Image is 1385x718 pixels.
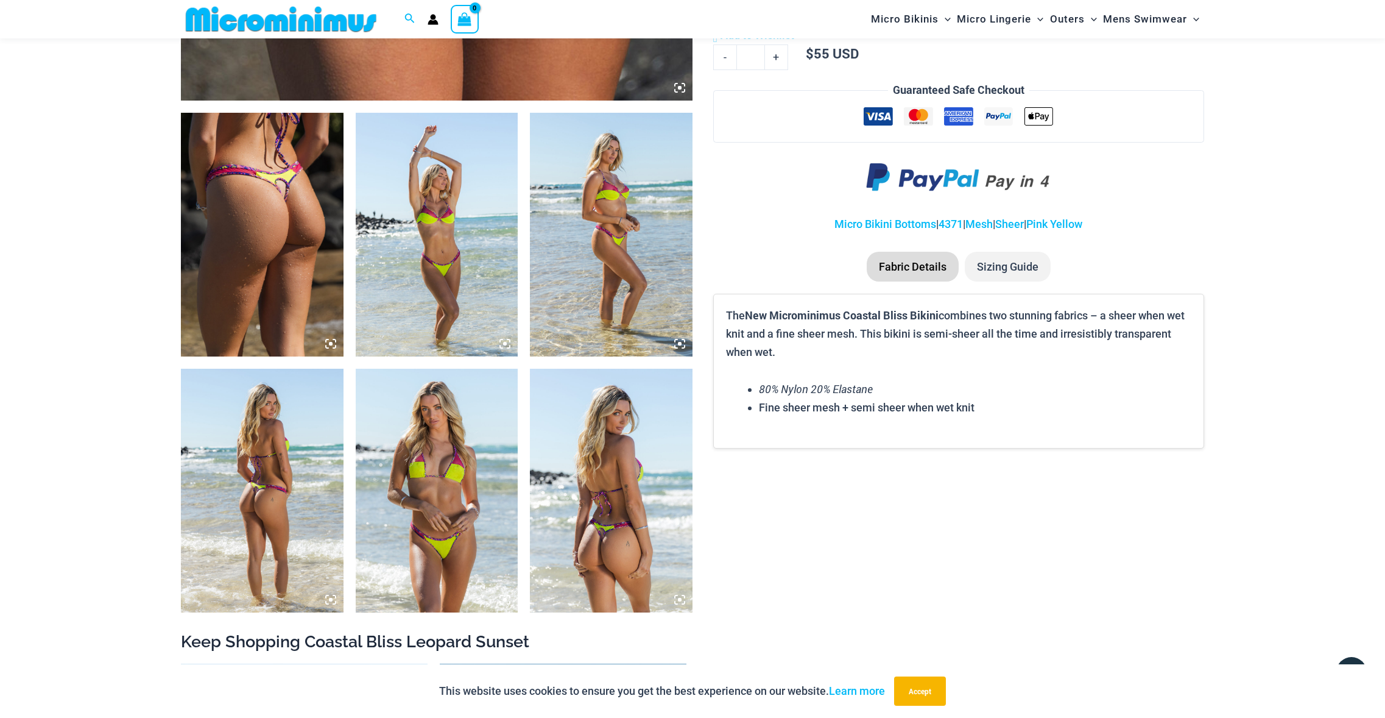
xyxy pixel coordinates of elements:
[871,4,939,35] span: Micro Bikinis
[965,252,1051,282] li: Sizing Guide
[356,113,518,357] img: Coastal Bliss Leopard Sunset 3223 Underwire Top 4371 Thong
[965,218,993,230] a: Mesh
[181,631,1204,652] h2: Keep Shopping Coastal Bliss Leopard Sunset
[530,369,692,613] img: Coastal Bliss Leopard Sunset 3171 Tri Top 4371 Thong Bikini
[1026,218,1048,230] a: Pink
[939,218,963,230] a: 4371
[868,4,954,35] a: Micro BikinisMenu ToggleMenu Toggle
[806,44,859,62] bdi: 55 USD
[995,218,1024,230] a: Sheer
[1050,218,1082,230] a: Yellow
[866,2,1204,37] nav: Site Navigation
[957,4,1031,35] span: Micro Lingerie
[439,682,885,700] p: This website uses cookies to ensure you get the best experience on our website.
[1031,4,1043,35] span: Menu Toggle
[428,14,439,25] a: Account icon link
[404,12,415,27] a: Search icon link
[888,81,1029,99] legend: Guaranteed Safe Checkout
[713,215,1204,233] p: | | | |
[765,44,788,70] a: +
[1085,4,1097,35] span: Menu Toggle
[829,684,885,697] a: Learn more
[181,369,344,613] img: Coastal Bliss Leopard Sunset 3223 Underwire Top 4371 Thong
[1100,4,1202,35] a: Mens SwimwearMenu ToggleMenu Toggle
[451,5,479,33] a: View Shopping Cart, empty
[356,369,518,613] img: Coastal Bliss Leopard Sunset 3171 Tri Top 4371 Thong Bikini
[1187,4,1199,35] span: Menu Toggle
[181,113,344,357] img: Coastal Bliss Leopard Sunset 4371 Thong Bikini
[1050,4,1085,35] span: Outers
[759,399,1191,417] li: Fine sheer mesh + semi sheer when wet knit
[954,4,1046,35] a: Micro LingerieMenu ToggleMenu Toggle
[1103,4,1187,35] span: Mens Swimwear
[745,308,939,322] b: New Microminimus Coastal Bliss Bikini
[713,44,736,70] a: -
[894,677,946,706] button: Accept
[726,307,1191,361] p: The combines two stunning fabrics – a sheer when wet knit and a fine sheer mesh. This bikini is s...
[530,113,692,357] img: Coastal Bliss Leopard Sunset 3223 Underwire Top 4371 Thong
[939,4,951,35] span: Menu Toggle
[736,44,765,70] input: Product quantity
[181,5,381,33] img: MM SHOP LOGO FLAT
[806,44,814,62] span: $
[759,382,873,396] em: 80% Nylon 20% Elastane
[867,252,959,282] li: Fabric Details
[1047,4,1100,35] a: OutersMenu ToggleMenu Toggle
[834,218,936,230] a: Micro Bikini Bottoms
